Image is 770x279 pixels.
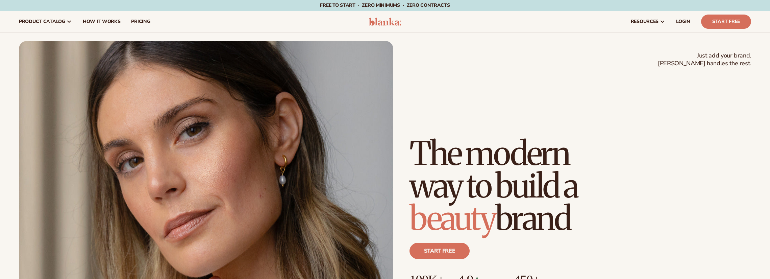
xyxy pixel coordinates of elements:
a: Start free [409,243,470,259]
h1: The modern way to build a brand [409,137,626,235]
a: LOGIN [671,11,696,32]
span: How It Works [83,19,121,24]
span: Just add your brand. [PERSON_NAME] handles the rest. [658,52,751,68]
span: LOGIN [676,19,690,24]
a: resources [625,11,671,32]
a: product catalog [14,11,77,32]
span: product catalog [19,19,65,24]
a: Start Free [701,15,751,29]
span: resources [631,19,659,24]
a: How It Works [77,11,126,32]
span: pricing [131,19,150,24]
a: pricing [126,11,155,32]
img: logo [369,18,401,26]
span: beauty [409,198,495,239]
span: Free to start · ZERO minimums · ZERO contracts [320,2,450,8]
